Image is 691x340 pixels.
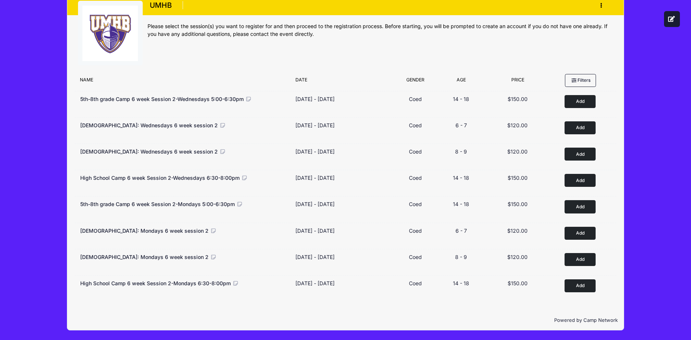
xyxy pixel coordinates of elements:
img: logo [82,6,138,61]
span: 14 - 18 [453,280,469,286]
span: 8 - 9 [455,148,467,155]
span: $120.00 [507,228,528,234]
span: Coed [409,148,422,155]
span: Coed [409,201,422,207]
div: [DATE] - [DATE] [295,95,335,103]
div: [DATE] - [DATE] [295,253,335,261]
span: 14 - 18 [453,96,469,102]
span: $150.00 [508,201,528,207]
div: [DATE] - [DATE] [295,121,335,129]
span: [DEMOGRAPHIC_DATA]: Mondays 6 week session 2 [80,254,209,260]
span: [DEMOGRAPHIC_DATA]: Mondays 6 week session 2 [80,228,209,234]
span: 8 - 9 [455,254,467,260]
div: [DATE] - [DATE] [295,279,335,287]
span: $150.00 [508,280,528,286]
div: Price [485,77,550,87]
span: $120.00 [507,122,528,128]
div: Date [292,77,394,87]
div: [DATE] - [DATE] [295,200,335,208]
button: Add [565,148,596,161]
span: [DEMOGRAPHIC_DATA]: Wednesdays 6 week session 2 [80,148,218,155]
button: Add [565,200,596,213]
span: 6 - 7 [455,122,467,128]
span: High School Camp 6 week Session 2-Mondays 6:30-8:00pm [80,280,231,286]
span: Coed [409,122,422,128]
button: Add [565,174,596,187]
div: [DATE] - [DATE] [295,227,335,235]
div: Gender [394,77,437,87]
span: Coed [409,96,422,102]
span: 6 - 7 [455,228,467,234]
button: Add [565,121,596,134]
button: Add [565,95,596,108]
span: 5th-8th grade Camp 6 week Session 2-Mondays 5:00-6:30pm [80,201,235,207]
div: Age [437,77,485,87]
button: Add [565,279,596,292]
span: [DEMOGRAPHIC_DATA]: Wednesdays 6 week session 2 [80,122,218,128]
span: $120.00 [507,148,528,155]
div: Name [76,77,292,87]
button: Add [565,253,596,266]
div: [DATE] - [DATE] [295,148,335,155]
span: High School Camp 6 week Session 2-Wednesdays 6:30-8:00pm [80,175,240,181]
p: Powered by Camp Network [73,317,618,324]
button: Add [565,227,596,240]
div: [DATE] - [DATE] [295,174,335,182]
div: Please select the session(s) you want to register for and then proceed to the registration proces... [148,23,613,38]
span: Coed [409,175,422,181]
span: 5th-8th grade Camp 6 week Session 2-Wednesdays 5:00-6:30pm [80,96,244,102]
span: $120.00 [507,254,528,260]
span: $150.00 [508,175,528,181]
span: Coed [409,228,422,234]
span: 14 - 18 [453,201,469,207]
span: Coed [409,280,422,286]
button: Filters [565,74,596,87]
span: $150.00 [508,96,528,102]
span: 14 - 18 [453,175,469,181]
span: Coed [409,254,422,260]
